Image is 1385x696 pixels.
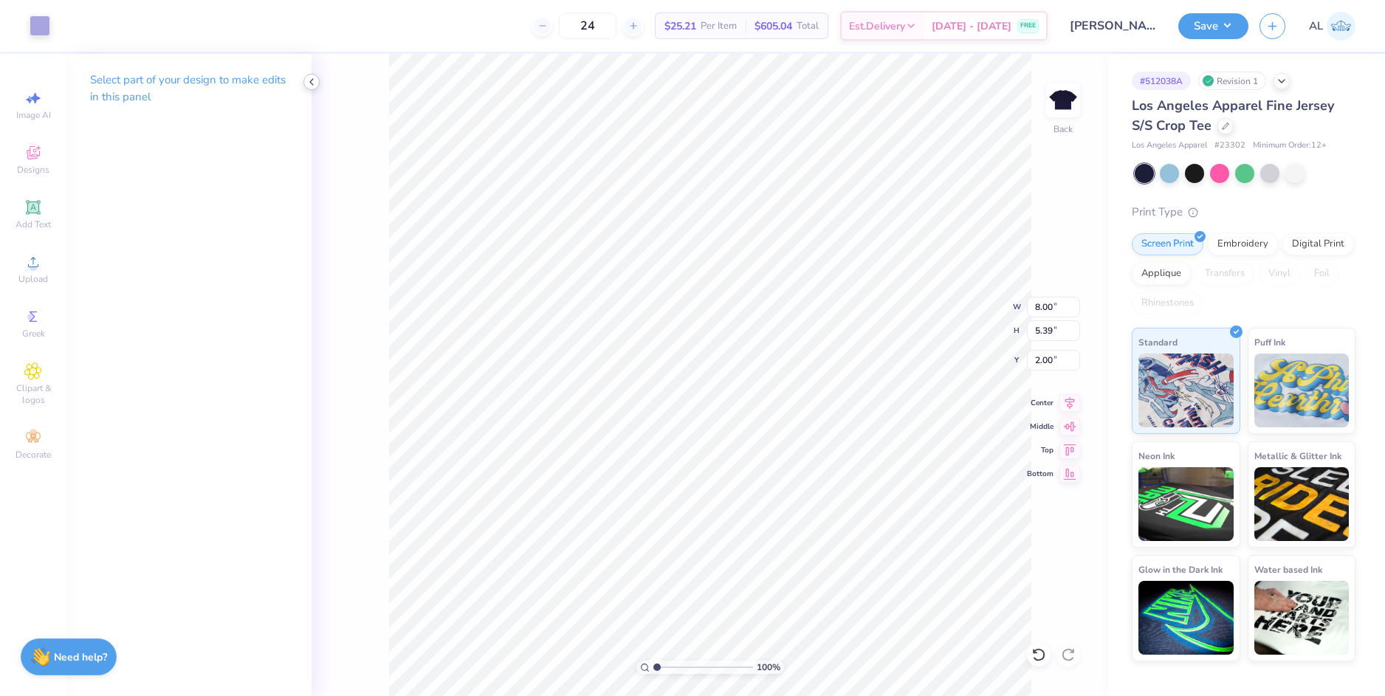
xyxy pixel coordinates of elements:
span: Center [1027,398,1054,408]
span: Clipart & logos [7,382,59,406]
span: Total [797,18,819,34]
img: Neon Ink [1138,467,1234,541]
img: Back [1048,86,1078,115]
div: Transfers [1195,263,1254,285]
span: Los Angeles Apparel [1132,139,1207,152]
div: Digital Print [1282,233,1354,255]
span: Middle [1027,421,1054,432]
span: Decorate [16,449,51,461]
span: Glow in the Dark Ink [1138,562,1223,577]
span: Metallic & Glitter Ink [1254,448,1341,464]
span: $25.21 [664,18,696,34]
span: Top [1027,445,1054,455]
div: # 512038A [1132,72,1191,90]
span: Greek [22,328,45,340]
div: Vinyl [1259,263,1300,285]
span: Image AI [16,109,51,121]
strong: Need help? [54,650,107,664]
div: Revision 1 [1198,72,1266,90]
span: # 23302 [1214,139,1245,152]
div: Print Type [1132,204,1355,221]
span: Add Text [16,218,51,230]
img: Puff Ink [1254,354,1350,427]
div: Embroidery [1208,233,1278,255]
span: Per Item [701,18,737,34]
span: 100 % [757,661,780,674]
span: $605.04 [755,18,792,34]
img: Alyzza Lydia Mae Sobrino [1327,12,1355,41]
img: Standard [1138,354,1234,427]
input: Untitled Design [1059,11,1167,41]
div: Applique [1132,263,1191,285]
span: [DATE] - [DATE] [932,18,1011,34]
span: Bottom [1027,469,1054,479]
div: Screen Print [1132,233,1203,255]
span: Puff Ink [1254,334,1285,350]
img: Glow in the Dark Ink [1138,581,1234,655]
div: Foil [1305,263,1339,285]
span: Neon Ink [1138,448,1175,464]
span: Minimum Order: 12 + [1253,139,1327,152]
span: Standard [1138,334,1178,350]
img: Metallic & Glitter Ink [1254,467,1350,541]
span: Designs [17,164,49,176]
div: Back [1054,123,1073,136]
span: AL [1309,18,1323,35]
p: Select part of your design to make edits in this panel [90,72,288,106]
span: FREE [1020,21,1036,31]
a: AL [1309,12,1355,41]
span: Upload [18,273,48,285]
input: – – [559,13,616,39]
button: Save [1178,13,1248,39]
span: Est. Delivery [849,18,905,34]
span: Los Angeles Apparel Fine Jersey S/S Crop Tee [1132,97,1334,134]
img: Water based Ink [1254,581,1350,655]
div: Rhinestones [1132,292,1203,314]
span: Water based Ink [1254,562,1322,577]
